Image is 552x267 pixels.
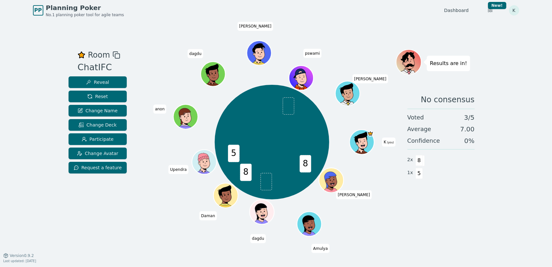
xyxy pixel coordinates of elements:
[300,155,311,172] span: 8
[407,156,413,163] span: 2 x
[3,259,36,263] span: Last updated: [DATE]
[430,59,467,68] p: Results are in!
[188,49,203,58] span: Click to change your name
[69,148,127,159] button: Change Avatar
[407,113,424,122] span: Voted
[238,22,273,31] span: Click to change your name
[69,76,127,88] button: Reveal
[78,107,117,114] span: Change Name
[33,3,124,17] a: PPPlanning PokerNo.1 planning poker tool for agile teams
[46,12,124,17] span: No.1 planning poker tool for agile teams
[407,169,413,176] span: 1 x
[386,141,394,144] span: (you)
[69,105,127,117] button: Change Name
[69,133,127,145] button: Participate
[82,136,114,142] span: Participate
[3,253,34,258] button: Version0.9.2
[464,136,475,145] span: 0 %
[464,113,474,122] span: 3 / 5
[240,163,252,181] span: 8
[444,7,469,14] a: Dashboard
[79,122,116,128] span: Change Deck
[46,3,124,12] span: Planning Poker
[69,162,127,173] button: Request a feature
[69,119,127,131] button: Change Deck
[416,155,423,166] span: 8
[250,234,266,243] span: Click to change your name
[86,79,109,85] span: Reveal
[509,5,519,16] button: K
[352,74,388,83] span: Click to change your name
[336,190,372,199] span: Click to change your name
[484,5,496,16] button: New!
[421,95,474,105] span: No consensus
[311,244,329,253] span: Click to change your name
[77,150,118,157] span: Change Avatar
[168,165,188,174] span: Click to change your name
[200,211,217,220] span: Click to change your name
[416,168,423,179] span: 5
[74,164,122,171] span: Request a feature
[10,253,34,258] span: Version 0.9.2
[407,125,431,134] span: Average
[228,145,240,162] span: 5
[367,130,373,137] span: K is the host
[382,138,395,147] span: Click to change your name
[488,2,506,9] div: New!
[351,130,373,153] button: Click to change your avatar
[153,105,166,114] span: Click to change your name
[87,93,108,100] span: Reset
[78,49,85,61] button: Remove as favourite
[88,49,110,61] span: Room
[460,125,475,134] span: 7.00
[407,136,440,145] span: Confidence
[69,91,127,102] button: Reset
[303,49,321,58] span: Click to change your name
[34,6,42,14] span: PP
[78,61,120,74] div: ChatIFC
